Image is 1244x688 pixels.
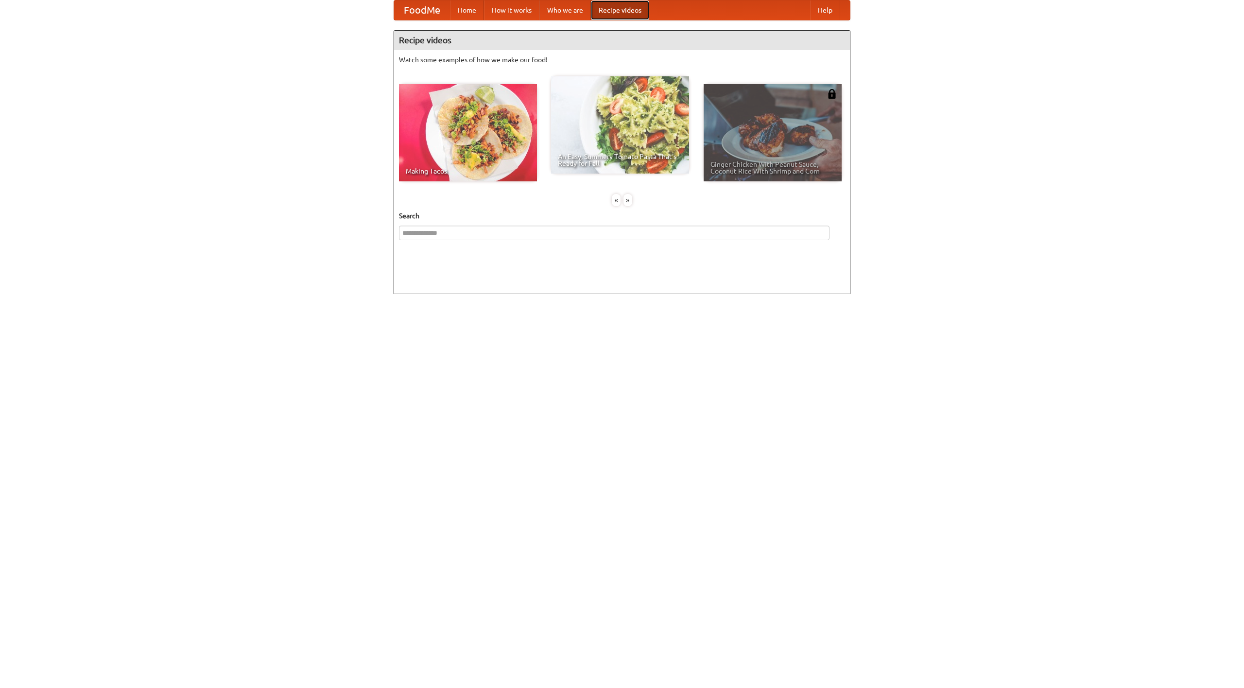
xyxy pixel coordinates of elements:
a: Making Tacos [399,84,537,181]
a: How it works [484,0,539,20]
a: Home [450,0,484,20]
a: FoodMe [394,0,450,20]
h5: Search [399,211,845,221]
a: Recipe videos [591,0,649,20]
a: An Easy, Summery Tomato Pasta That's Ready for Fall [551,76,689,174]
img: 483408.png [827,89,837,99]
div: « [612,194,621,206]
span: Making Tacos [406,168,530,175]
a: Who we are [539,0,591,20]
span: An Easy, Summery Tomato Pasta That's Ready for Fall [558,153,682,167]
p: Watch some examples of how we make our food! [399,55,845,65]
a: Help [810,0,840,20]
h4: Recipe videos [394,31,850,50]
div: » [623,194,632,206]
